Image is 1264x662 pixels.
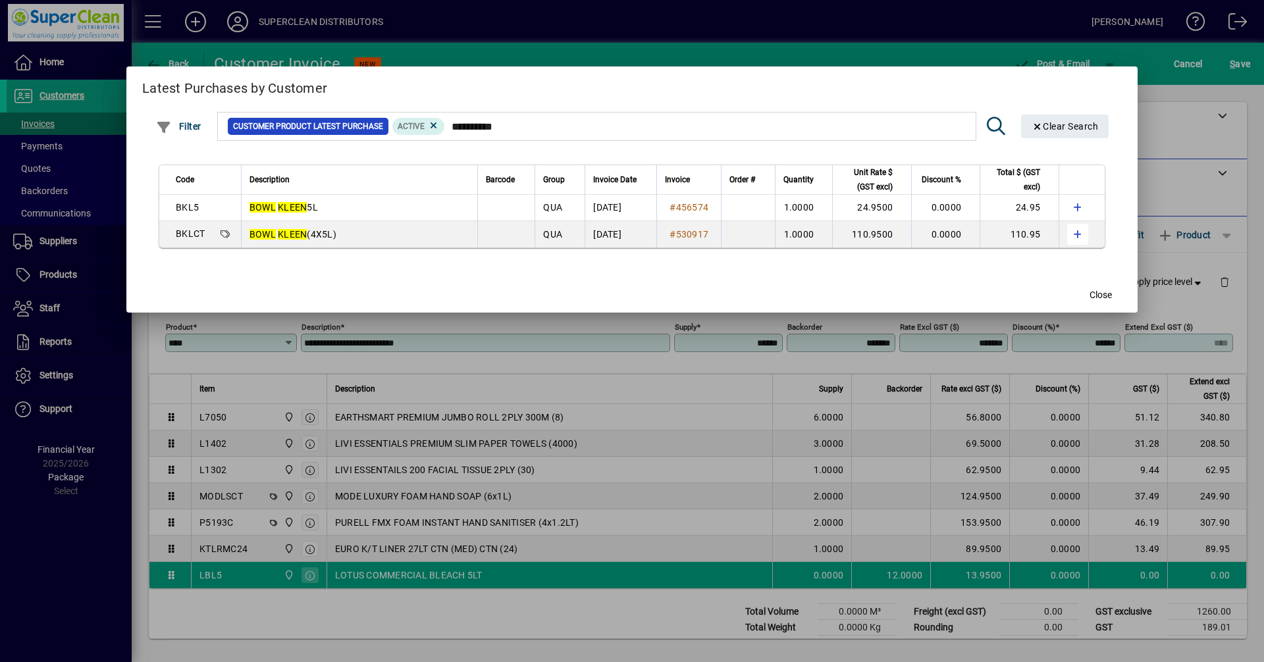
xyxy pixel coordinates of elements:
span: BKLCT [176,228,205,239]
div: Discount % [920,172,973,187]
span: 5L [250,202,318,213]
span: Quantity [783,172,814,187]
span: # [670,202,675,213]
div: Invoice Date [593,172,648,187]
span: Close [1090,288,1112,302]
td: 0.0000 [911,195,980,221]
span: BKL5 [176,202,199,213]
div: Total $ (GST excl) [988,165,1052,194]
div: Invoice [665,172,713,187]
span: # [670,229,675,240]
td: [DATE] [585,221,656,247]
span: Barcode [486,172,515,187]
em: KLEEN [278,229,307,240]
div: Quantity [783,172,826,187]
span: Code [176,172,194,187]
td: 24.95 [980,195,1059,221]
em: BOWL [250,202,276,213]
span: Active [398,122,425,131]
div: Order # [729,172,767,187]
span: Filter [156,121,201,132]
button: Filter [153,115,205,138]
td: 110.95 [980,221,1059,247]
div: Barcode [486,172,527,187]
span: 456574 [676,202,709,213]
td: 1.0000 [775,221,832,247]
span: Description [250,172,290,187]
div: Code [176,172,233,187]
div: Unit Rate $ (GST excl) [841,165,905,194]
td: 0.0000 [911,221,980,247]
a: #530917 [665,227,713,242]
h2: Latest Purchases by Customer [126,66,1138,105]
span: QUA [543,202,562,213]
span: Invoice [665,172,690,187]
td: 24.9500 [832,195,911,221]
button: Clear [1021,115,1109,138]
span: Unit Rate $ (GST excl) [841,165,893,194]
div: Group [543,172,577,187]
em: KLEEN [278,202,307,213]
div: Description [250,172,470,187]
span: Invoice Date [593,172,637,187]
span: Order # [729,172,755,187]
td: 1.0000 [775,195,832,221]
mat-chip: Product Activation Status: Active [392,118,445,135]
span: QUA [543,229,562,240]
span: Customer Product Latest Purchase [233,120,383,133]
span: Discount % [922,172,961,187]
span: Clear Search [1032,121,1099,132]
span: 530917 [676,229,709,240]
td: [DATE] [585,195,656,221]
span: Group [543,172,565,187]
a: #456574 [665,200,713,215]
em: BOWL [250,229,276,240]
button: Close [1080,284,1122,307]
span: Total $ (GST excl) [988,165,1040,194]
span: (4X5L) [250,229,336,240]
td: 110.9500 [832,221,911,247]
